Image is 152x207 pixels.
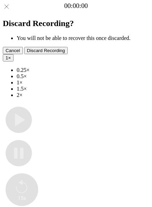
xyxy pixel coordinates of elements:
li: You will not be able to recover this once discarded. [17,35,149,41]
li: 1× [17,80,149,86]
li: 0.5× [17,73,149,80]
li: 0.25× [17,67,149,73]
span: 1 [6,55,8,60]
button: Discard Recording [24,47,68,54]
button: Cancel [3,47,23,54]
button: 1× [3,54,14,61]
li: 1.5× [17,86,149,92]
a: 00:00:00 [64,2,88,10]
h2: Discard Recording? [3,19,149,28]
li: 2× [17,92,149,98]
